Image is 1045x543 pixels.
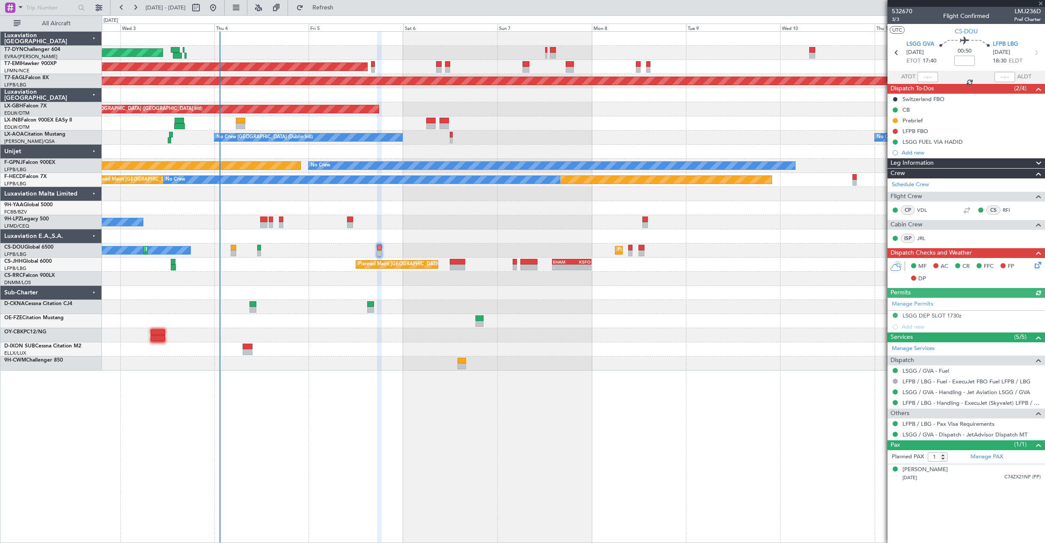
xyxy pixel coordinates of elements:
[4,223,29,229] a: LFMD/CEQ
[1009,57,1022,65] span: ELDT
[9,17,93,30] button: All Aircraft
[892,344,935,353] a: Manage Services
[901,73,915,81] span: ATOT
[941,262,948,271] span: AC
[553,259,572,264] div: EHAM
[917,206,936,214] a: VDL
[943,12,989,21] div: Flight Confirmed
[26,1,75,14] input: Trip Number
[901,205,915,215] div: CP
[4,75,25,80] span: T7-EAGL
[217,131,313,144] div: No Crew [GEOGRAPHIC_DATA] (Dublin Intl)
[923,57,936,65] span: 17:40
[4,61,21,66] span: T7-EMI
[892,181,929,189] a: Schedule Crew
[902,475,917,481] span: [DATE]
[1014,84,1027,93] span: (2/4)
[4,259,52,264] a: CS-JHHGlobal 6000
[4,301,25,306] span: D-CKNA
[4,61,56,66] a: T7-EMIHawker 900XP
[120,24,214,31] div: Wed 3
[984,262,994,271] span: FFC
[4,132,65,137] a: LX-AOACitation Mustang
[305,5,341,11] span: Refresh
[4,104,47,109] a: LX-GBHFalcon 7X
[4,160,23,165] span: F-GPNJ
[1008,262,1014,271] span: FP
[891,356,914,365] span: Dispatch
[214,24,309,31] div: Thu 4
[4,273,23,278] span: CS-RRC
[906,48,924,57] span: [DATE]
[4,160,55,165] a: F-GPNJFalcon 900EX
[875,24,969,31] div: Thu 11
[891,440,900,450] span: Pax
[4,344,81,349] a: D-IXON SUBCessna Citation M2
[780,24,874,31] div: Wed 10
[891,84,934,94] span: Dispatch To-Dos
[309,24,403,31] div: Fri 5
[572,265,591,270] div: -
[902,117,923,124] div: Prebrief
[4,350,26,356] a: ELLX/LUX
[497,24,591,31] div: Sun 7
[4,273,55,278] a: CS-RRCFalcon 900LX
[891,169,905,178] span: Crew
[4,315,64,320] a: OE-FZECitation Mustang
[902,149,1041,156] div: Add new
[902,431,1027,438] a: LSGG / GVA - Dispatch - JetAdvisor Dispatch MT
[901,234,915,243] div: ISP
[292,1,344,15] button: Refresh
[4,138,55,145] a: [PERSON_NAME]/QSA
[4,202,53,208] a: 9H-YAAGlobal 5000
[993,48,1010,57] span: [DATE]
[993,57,1006,65] span: 18:30
[592,24,686,31] div: Mon 8
[1004,474,1041,481] span: C74ZX21NP (PP)
[4,358,63,363] a: 9H-CWMChallenger 850
[4,75,49,80] a: T7-EAGLFalcon 8X
[971,453,1003,461] a: Manage PAX
[4,118,72,123] a: LX-INBFalcon 900EX EASy II
[1017,73,1031,81] span: ALDT
[892,16,912,23] span: 3/3
[4,329,24,335] span: OY-CBK
[4,132,24,137] span: LX-AOA
[4,301,72,306] a: D-CKNACessna Citation CJ4
[358,258,493,271] div: Planned Maint [GEOGRAPHIC_DATA] ([GEOGRAPHIC_DATA])
[918,262,926,271] span: MF
[403,24,497,31] div: Sat 6
[4,166,27,173] a: LFPB/LBG
[918,275,926,283] span: DP
[891,220,923,230] span: Cabin Crew
[4,118,21,123] span: LX-INB
[4,202,24,208] span: 9H-YAA
[902,128,928,135] div: LFPB FBO
[4,217,21,222] span: 9H-LPZ
[311,159,330,172] div: No Crew
[902,420,995,427] a: LFPB / LBG - Pax Visa Requirements
[166,173,185,186] div: No Crew
[4,265,27,272] a: LFPB/LBG
[891,332,913,342] span: Services
[22,21,90,27] span: All Aircraft
[891,192,922,202] span: Flight Crew
[4,124,30,131] a: EDLW/DTM
[4,217,49,222] a: 9H-LPZLegacy 500
[4,174,47,179] a: F-HECDFalcon 7X
[4,245,53,250] a: CS-DOUGlobal 6500
[4,251,27,258] a: LFPB/LBG
[104,17,118,24] div: [DATE]
[1014,332,1027,341] span: (5/5)
[4,174,23,179] span: F-HECD
[4,315,22,320] span: OE-FZE
[553,265,572,270] div: -
[891,248,972,258] span: Dispatch Checks and Weather
[902,399,1041,407] a: LFPB / LBG - Handling - ExecuJet (Skyvalet) LFPB / LBG
[617,244,752,257] div: Planned Maint [GEOGRAPHIC_DATA] ([GEOGRAPHIC_DATA])
[877,131,937,144] div: No Crew [PERSON_NAME]
[906,57,920,65] span: ETOT
[902,106,910,113] div: CB
[892,7,912,16] span: 532670
[1014,16,1041,23] span: Pref Charter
